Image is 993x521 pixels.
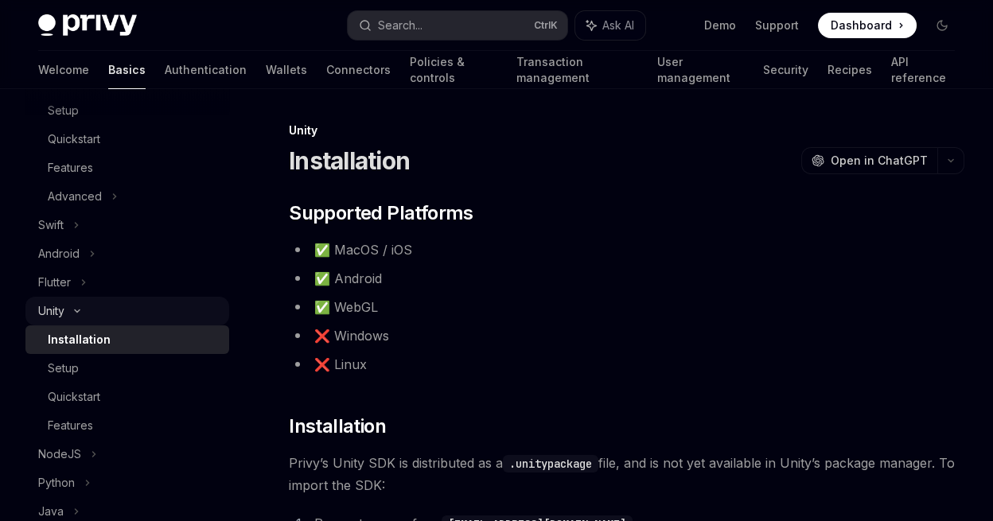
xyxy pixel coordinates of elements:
[289,353,964,375] li: ❌ Linux
[48,387,100,406] div: Quickstart
[831,153,928,169] span: Open in ChatGPT
[289,452,964,496] span: Privy’s Unity SDK is distributed as a file, and is not yet available in Unity’s package manager. ...
[25,383,229,411] a: Quickstart
[289,267,964,290] li: ✅ Android
[755,17,799,33] a: Support
[704,17,736,33] a: Demo
[38,301,64,321] div: Unity
[38,473,75,492] div: Python
[289,239,964,261] li: ✅ MacOS / iOS
[25,325,229,354] a: Installation
[827,51,871,89] a: Recipes
[38,216,64,235] div: Swift
[929,13,955,38] button: Toggle dark mode
[48,416,93,435] div: Features
[108,51,146,89] a: Basics
[48,130,100,149] div: Quickstart
[575,11,645,40] button: Ask AI
[818,13,917,38] a: Dashboard
[378,16,423,35] div: Search...
[48,187,102,206] div: Advanced
[289,296,964,318] li: ✅ WebGL
[38,244,80,263] div: Android
[289,122,964,138] div: Unity
[289,200,473,226] span: Supported Platforms
[326,51,391,89] a: Connectors
[38,445,81,464] div: NodeJS
[48,330,111,349] div: Installation
[516,51,638,89] a: Transaction management
[25,354,229,383] a: Setup
[410,51,497,89] a: Policies & controls
[266,51,307,89] a: Wallets
[503,455,598,472] code: .unitypackage
[38,502,64,521] div: Java
[289,146,410,175] h1: Installation
[890,51,955,89] a: API reference
[25,411,229,440] a: Features
[38,14,137,37] img: dark logo
[38,51,89,89] a: Welcome
[602,17,634,33] span: Ask AI
[25,125,229,154] a: Quickstart
[534,19,558,32] span: Ctrl K
[801,147,937,174] button: Open in ChatGPT
[48,158,93,177] div: Features
[289,325,964,347] li: ❌ Windows
[289,414,386,439] span: Installation
[657,51,744,89] a: User management
[348,11,567,40] button: Search...CtrlK
[762,51,808,89] a: Security
[38,273,71,292] div: Flutter
[48,359,79,378] div: Setup
[25,154,229,182] a: Features
[165,51,247,89] a: Authentication
[831,17,892,33] span: Dashboard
